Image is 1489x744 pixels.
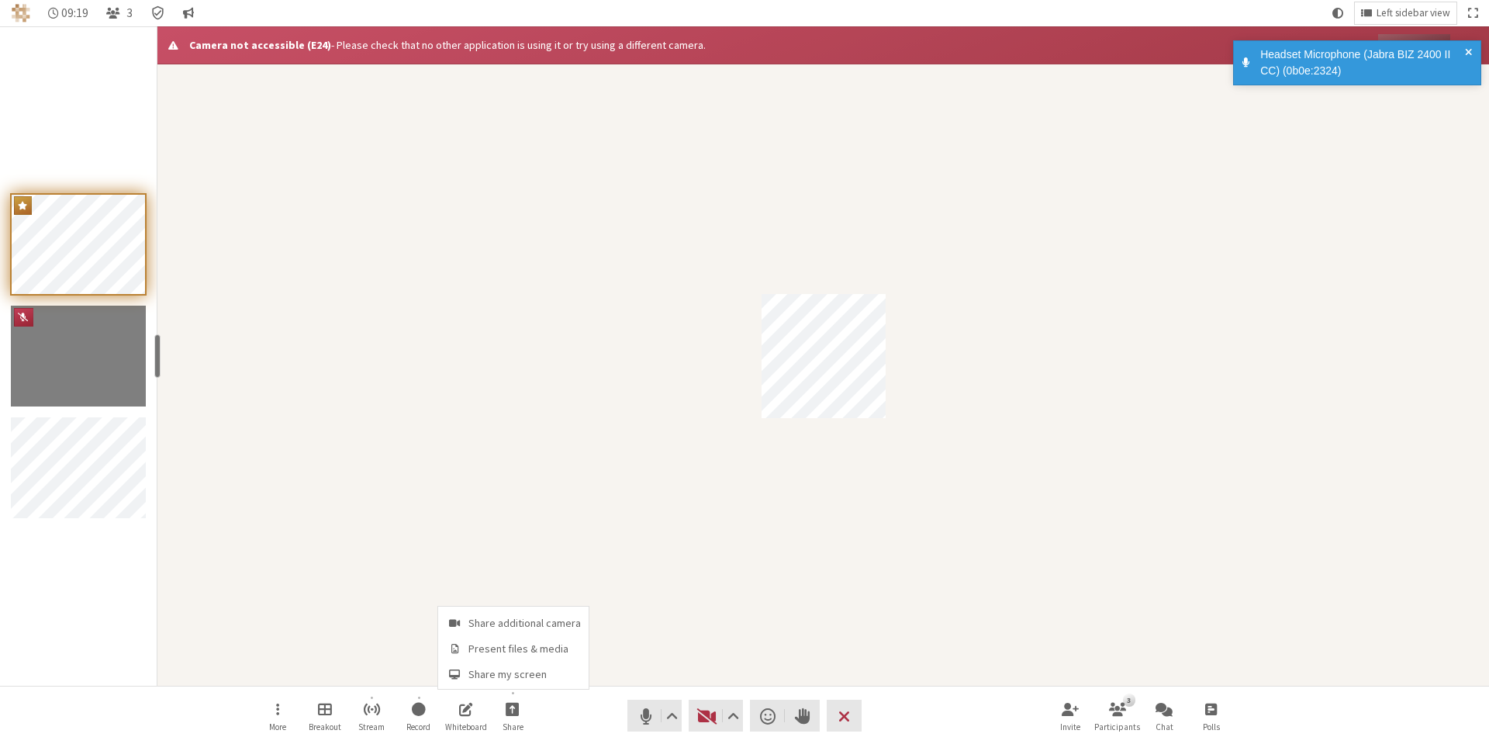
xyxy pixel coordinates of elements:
span: Whiteboard [445,722,487,732]
div: Headset Microphone (Jabra BIZ 2400 II CC) (0b0e:2324) [1255,47,1470,79]
button: Using system theme [1326,2,1349,24]
span: Chat [1156,722,1173,732]
button: Start streaming [350,695,393,737]
span: Left sidebar view [1377,8,1450,19]
div: Timer [42,2,95,24]
span: Participants [1094,722,1140,732]
button: Video setting [724,700,743,732]
button: Start video (Alt+V) [689,700,743,732]
div: Meeting details Encryption enabled [144,2,171,24]
button: Open poll [1190,695,1233,737]
button: Fullscreen [1462,2,1484,24]
span: Share my screen [468,669,581,680]
button: Open menu [256,695,299,737]
img: Iotum [12,4,30,22]
span: 3 [126,6,133,19]
button: Open menu [491,695,534,737]
button: Audio settings [662,700,681,732]
button: Open participant list [100,2,139,24]
button: Present files & media [438,635,589,660]
strong: Camera not accessible (E24) [189,38,331,52]
button: Send a reaction [750,700,785,732]
button: Close alert [1456,34,1478,57]
span: Invite [1060,722,1080,732]
span: Record [406,722,430,732]
span: Share additional camera [468,618,581,629]
div: 3 [1123,694,1135,706]
section: Participant [157,26,1489,686]
span: Share [503,722,523,732]
span: 09:19 [61,6,88,19]
span: Present files & media [468,643,581,655]
span: More [269,722,286,732]
button: Start recording [397,695,440,737]
div: - Please check that no other application is using it or try using a different camera. [189,37,1367,54]
div: resize [154,334,161,378]
button: Manage Breakout Rooms [303,695,347,737]
button: Share my screen [438,660,589,688]
button: Conversation [177,2,200,24]
button: Open participant list [1096,695,1139,737]
span: Stream [358,722,385,732]
span: Breakout [309,722,341,732]
button: Invite participants (Alt+I) [1049,695,1092,737]
span: Polls [1203,722,1220,732]
button: Change layout [1355,2,1456,24]
button: Mute (Alt+A) [627,700,682,732]
button: Open chat [1142,695,1186,737]
button: Raise hand [785,700,820,732]
button: Open shared whiteboard [444,695,488,737]
button: End or leave meeting [827,700,862,732]
button: Share additional camera [438,607,589,635]
button: Open settings [1378,34,1450,57]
